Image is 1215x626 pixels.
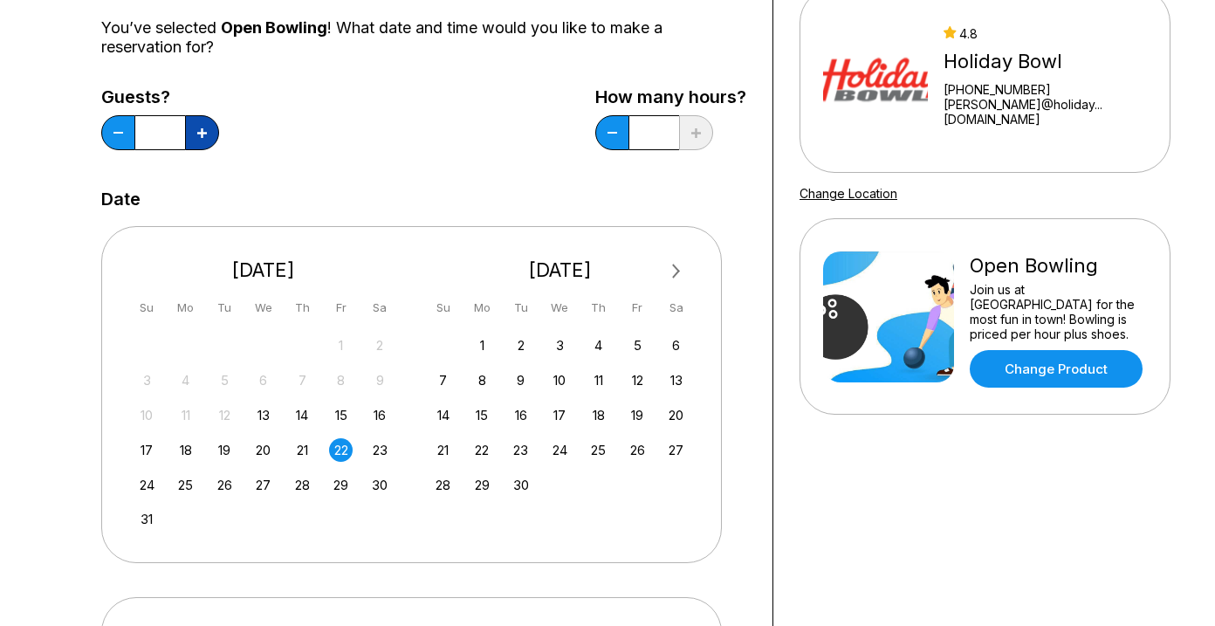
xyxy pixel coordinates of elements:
[251,403,275,427] div: Choose Wednesday, August 13th, 2025
[251,438,275,462] div: Choose Wednesday, August 20th, 2025
[548,368,572,392] div: Choose Wednesday, September 10th, 2025
[135,296,159,320] div: Su
[368,473,392,497] div: Choose Saturday, August 30th, 2025
[368,334,392,357] div: Not available Saturday, August 2nd, 2025
[664,438,688,462] div: Choose Saturday, September 27th, 2025
[213,368,237,392] div: Not available Tuesday, August 5th, 2025
[251,296,275,320] div: We
[368,403,392,427] div: Choose Saturday, August 16th, 2025
[587,334,610,357] div: Choose Thursday, September 4th, 2025
[470,438,494,462] div: Choose Monday, September 22nd, 2025
[101,18,746,57] div: You’ve selected ! What date and time would you like to make a reservation for?
[174,473,197,497] div: Choose Monday, August 25th, 2025
[509,438,532,462] div: Choose Tuesday, September 23rd, 2025
[213,403,237,427] div: Not available Tuesday, August 12th, 2025
[944,97,1147,127] a: [PERSON_NAME]@holiday...[DOMAIN_NAME]
[595,87,746,107] label: How many hours?
[101,87,219,107] label: Guests?
[174,403,197,427] div: Not available Monday, August 11th, 2025
[135,473,159,497] div: Choose Sunday, August 24th, 2025
[509,473,532,497] div: Choose Tuesday, September 30th, 2025
[251,473,275,497] div: Choose Wednesday, August 27th, 2025
[135,403,159,427] div: Not available Sunday, August 10th, 2025
[587,296,610,320] div: Th
[174,438,197,462] div: Choose Monday, August 18th, 2025
[133,332,395,532] div: month 2025-08
[329,438,353,462] div: Choose Friday, August 22nd, 2025
[470,368,494,392] div: Choose Monday, September 8th, 2025
[431,368,455,392] div: Choose Sunday, September 7th, 2025
[213,473,237,497] div: Choose Tuesday, August 26th, 2025
[664,296,688,320] div: Sa
[944,82,1147,97] div: [PHONE_NUMBER]
[509,403,532,427] div: Choose Tuesday, September 16th, 2025
[664,403,688,427] div: Choose Saturday, September 20th, 2025
[101,189,141,209] label: Date
[329,334,353,357] div: Not available Friday, August 1st, 2025
[662,258,690,285] button: Next Month
[587,438,610,462] div: Choose Thursday, September 25th, 2025
[970,282,1147,341] div: Join us at [GEOGRAPHIC_DATA] for the most fun in town! Bowling is priced per hour plus shoes.
[944,50,1147,73] div: Holiday Bowl
[329,473,353,497] div: Choose Friday, August 29th, 2025
[174,368,197,392] div: Not available Monday, August 4th, 2025
[221,18,327,37] span: Open Bowling
[470,473,494,497] div: Choose Monday, September 29th, 2025
[174,296,197,320] div: Mo
[431,473,455,497] div: Choose Sunday, September 28th, 2025
[970,350,1143,388] a: Change Product
[368,296,392,320] div: Sa
[664,368,688,392] div: Choose Saturday, September 13th, 2025
[291,296,314,320] div: Th
[509,334,532,357] div: Choose Tuesday, September 2nd, 2025
[664,334,688,357] div: Choose Saturday, September 6th, 2025
[548,403,572,427] div: Choose Wednesday, September 17th, 2025
[431,296,455,320] div: Su
[470,334,494,357] div: Choose Monday, September 1st, 2025
[135,438,159,462] div: Choose Sunday, August 17th, 2025
[800,186,897,201] a: Change Location
[128,258,399,282] div: [DATE]
[213,438,237,462] div: Choose Tuesday, August 19th, 2025
[944,26,1147,41] div: 4.8
[329,296,353,320] div: Fr
[509,296,532,320] div: Tu
[626,334,649,357] div: Choose Friday, September 5th, 2025
[431,438,455,462] div: Choose Sunday, September 21st, 2025
[587,368,610,392] div: Choose Thursday, September 11th, 2025
[548,334,572,357] div: Choose Wednesday, September 3rd, 2025
[329,403,353,427] div: Choose Friday, August 15th, 2025
[470,403,494,427] div: Choose Monday, September 15th, 2025
[251,368,275,392] div: Not available Wednesday, August 6th, 2025
[291,438,314,462] div: Choose Thursday, August 21st, 2025
[291,368,314,392] div: Not available Thursday, August 7th, 2025
[431,403,455,427] div: Choose Sunday, September 14th, 2025
[329,368,353,392] div: Not available Friday, August 8th, 2025
[548,438,572,462] div: Choose Wednesday, September 24th, 2025
[135,368,159,392] div: Not available Sunday, August 3rd, 2025
[823,15,928,146] img: Holiday Bowl
[213,296,237,320] div: Tu
[548,296,572,320] div: We
[970,254,1147,278] div: Open Bowling
[823,251,954,382] img: Open Bowling
[291,473,314,497] div: Choose Thursday, August 28th, 2025
[626,403,649,427] div: Choose Friday, September 19th, 2025
[509,368,532,392] div: Choose Tuesday, September 9th, 2025
[626,438,649,462] div: Choose Friday, September 26th, 2025
[135,507,159,531] div: Choose Sunday, August 31st, 2025
[368,438,392,462] div: Choose Saturday, August 23rd, 2025
[626,368,649,392] div: Choose Friday, September 12th, 2025
[429,332,691,497] div: month 2025-09
[368,368,392,392] div: Not available Saturday, August 9th, 2025
[291,403,314,427] div: Choose Thursday, August 14th, 2025
[470,296,494,320] div: Mo
[587,403,610,427] div: Choose Thursday, September 18th, 2025
[626,296,649,320] div: Fr
[425,258,696,282] div: [DATE]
